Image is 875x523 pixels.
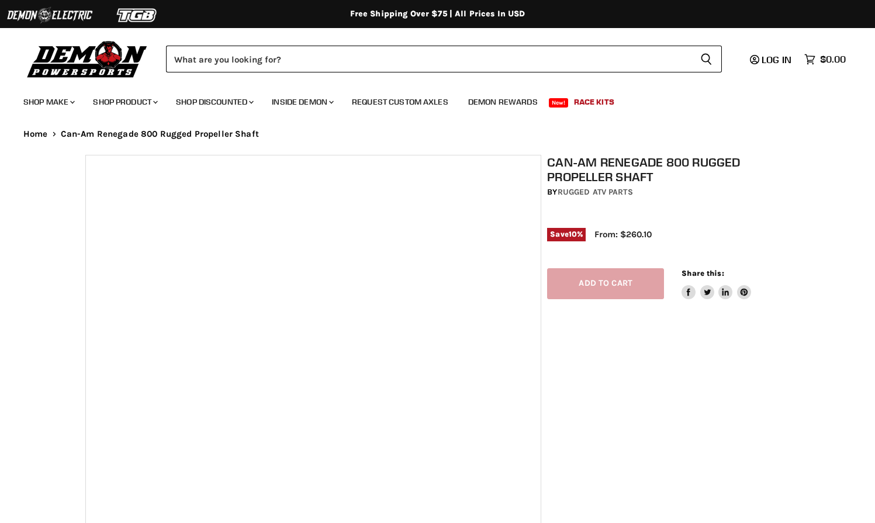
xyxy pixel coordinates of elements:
[23,38,151,79] img: Demon Powersports
[682,268,751,299] aside: Share this:
[558,187,633,197] a: Rugged ATV Parts
[263,90,341,114] a: Inside Demon
[84,90,165,114] a: Shop Product
[343,90,457,114] a: Request Custom Axles
[565,90,623,114] a: Race Kits
[547,155,796,184] h1: Can-Am Renegade 800 Rugged Propeller Shaft
[166,46,722,72] form: Product
[94,4,181,26] img: TGB Logo 2
[569,230,577,238] span: 10
[594,229,652,240] span: From: $260.10
[762,54,791,65] span: Log in
[547,186,796,199] div: by
[547,228,586,241] span: Save %
[6,4,94,26] img: Demon Electric Logo 2
[15,90,82,114] a: Shop Make
[549,98,569,108] span: New!
[820,54,846,65] span: $0.00
[745,54,798,65] a: Log in
[167,90,261,114] a: Shop Discounted
[682,269,724,278] span: Share this:
[459,90,547,114] a: Demon Rewards
[23,129,48,139] a: Home
[798,51,852,68] a: $0.00
[166,46,691,72] input: Search
[15,85,843,114] ul: Main menu
[691,46,722,72] button: Search
[61,129,259,139] span: Can-Am Renegade 800 Rugged Propeller Shaft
